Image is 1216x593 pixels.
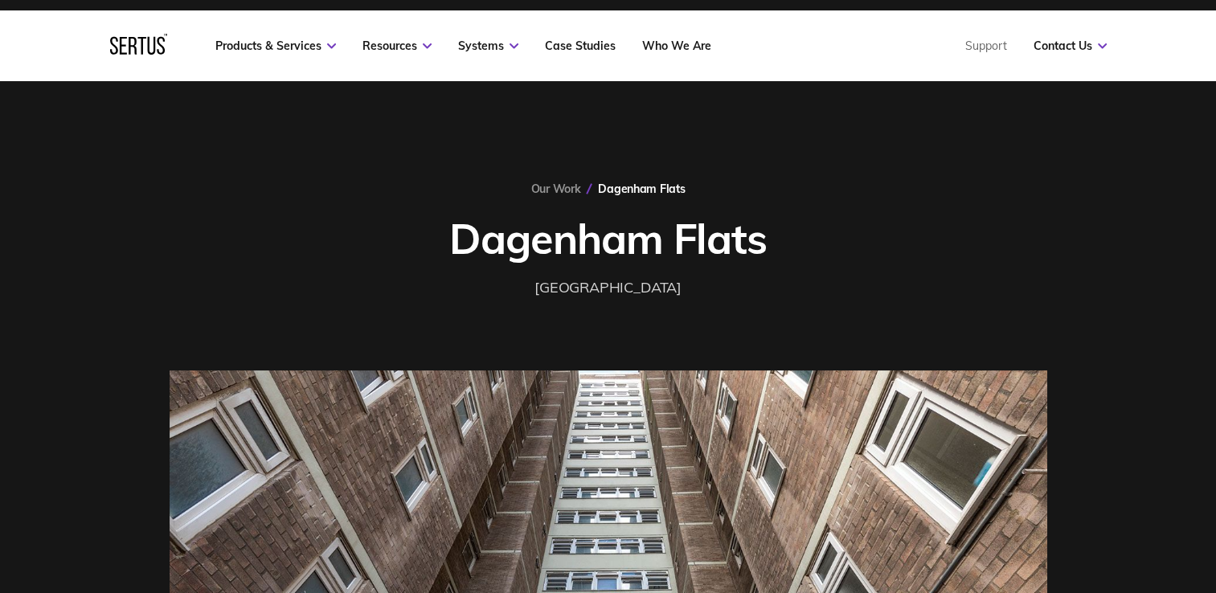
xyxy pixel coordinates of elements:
a: Products & Services [215,39,336,53]
a: Case Studies [545,39,616,53]
div: [GEOGRAPHIC_DATA] [534,276,682,300]
iframe: Chat Widget [1136,516,1216,593]
a: Resources [362,39,432,53]
a: Who We Are [642,39,711,53]
a: Support [965,39,1007,53]
h1: Dagenham Flats [449,212,767,264]
a: Our Work [531,182,581,196]
a: Systems [458,39,518,53]
a: Contact Us [1034,39,1107,53]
